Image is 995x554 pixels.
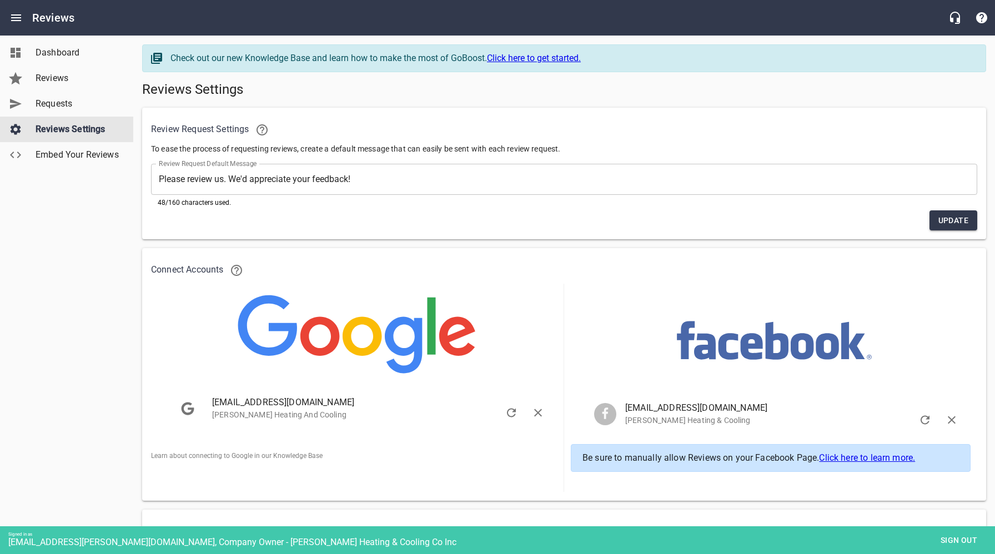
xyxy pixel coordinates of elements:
h6: Review Sites [151,518,977,545]
span: Reviews Settings [36,123,120,136]
button: Live Chat [942,4,968,31]
a: Learn more about connecting Google and Facebook to Reviews [223,257,250,284]
span: Reviews [36,72,120,85]
button: Sign Out [525,399,551,426]
p: To ease the process of requesting reviews, create a default message that can easily be sent with ... [151,143,977,155]
textarea: Please review us. We'd appreciate your feedback! [159,174,969,184]
p: [PERSON_NAME] Heating And Cooling [212,409,527,421]
a: Click here to get started. [487,53,581,63]
div: [EMAIL_ADDRESS][PERSON_NAME][DOMAIN_NAME], Company Owner - [PERSON_NAME] Heating & Cooling Co Inc [8,537,995,547]
button: Update [929,210,977,231]
a: Click here to learn more. [819,452,915,463]
span: 48 /160 characters used. [158,199,231,207]
button: Support Portal [968,4,995,31]
a: Learn about connecting to Google in our Knowledge Base [151,452,323,460]
button: Refresh [498,399,525,426]
a: Customers will leave you reviews on these sites. Learn more. [202,518,228,545]
span: Update [938,214,968,228]
h6: Reviews [32,9,74,27]
a: Learn more about requesting reviews [249,117,275,143]
span: Requests [36,97,120,110]
h6: Connect Accounts [151,257,977,284]
button: Refresh [912,406,938,433]
div: Check out our new Knowledge Base and learn how to make the most of GoBoost. [170,52,974,65]
span: Dashboard [36,46,120,59]
button: Open drawer [3,4,29,31]
p: [PERSON_NAME] Heating & Cooling [625,415,941,426]
h5: Reviews Settings [142,81,986,99]
h6: Review Request Settings [151,117,977,143]
span: [EMAIL_ADDRESS][DOMAIN_NAME] [625,401,941,415]
button: Sign Out [938,406,965,433]
span: Sign out [936,533,982,547]
span: [EMAIL_ADDRESS][DOMAIN_NAME] [212,396,527,409]
p: Be sure to manually allow Reviews on your Facebook Page. [582,451,959,465]
button: Sign out [931,530,987,551]
div: Signed in as [8,532,995,537]
span: Embed Your Reviews [36,148,120,162]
